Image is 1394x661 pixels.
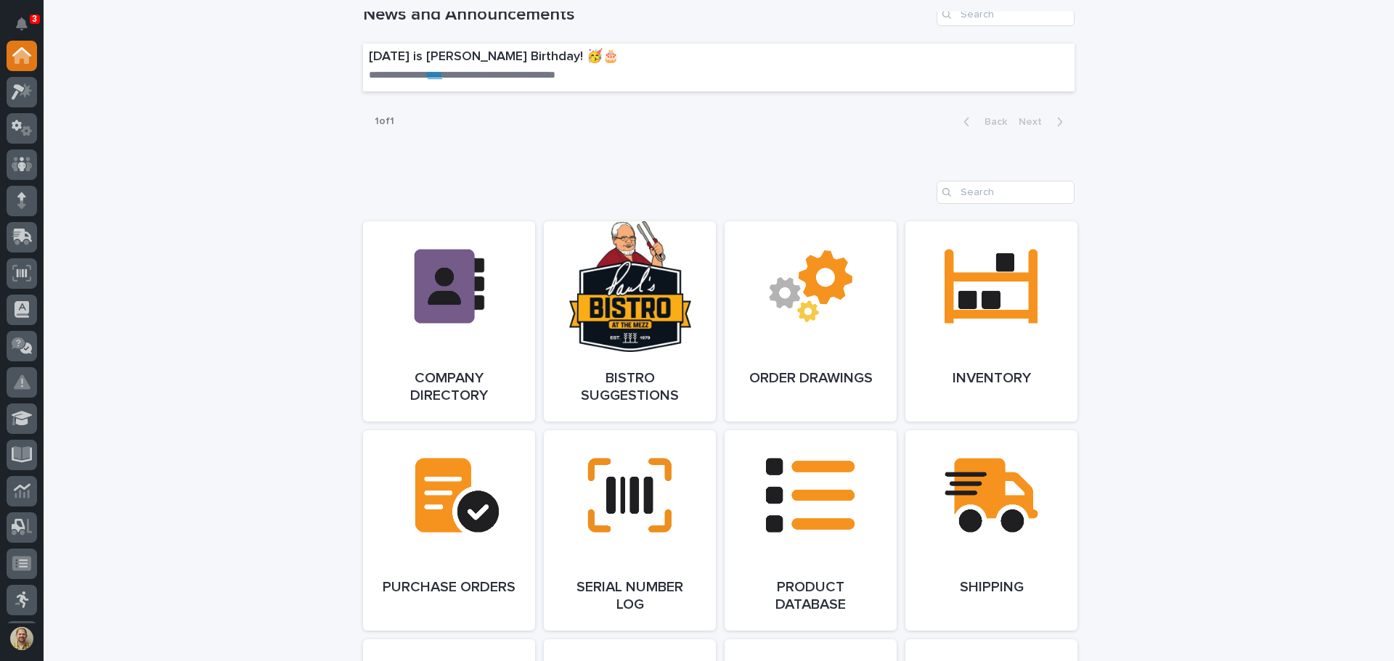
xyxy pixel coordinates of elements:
[1013,115,1075,128] button: Next
[7,623,37,654] button: users-avatar
[905,430,1077,631] a: Shipping
[1019,117,1051,127] span: Next
[369,49,863,65] p: [DATE] is [PERSON_NAME] Birthday! 🥳🎂
[7,9,37,39] button: Notifications
[976,117,1007,127] span: Back
[32,14,37,24] p: 3
[363,104,406,139] p: 1 of 1
[544,430,716,631] a: Serial Number Log
[952,115,1013,128] button: Back
[363,430,535,631] a: Purchase Orders
[363,4,931,25] h1: News and Announcements
[544,221,716,422] a: Bistro Suggestions
[937,3,1075,26] input: Search
[363,221,535,422] a: Company Directory
[937,181,1075,204] input: Search
[725,430,897,631] a: Product Database
[905,221,1077,422] a: Inventory
[18,17,37,41] div: Notifications3
[725,221,897,422] a: Order Drawings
